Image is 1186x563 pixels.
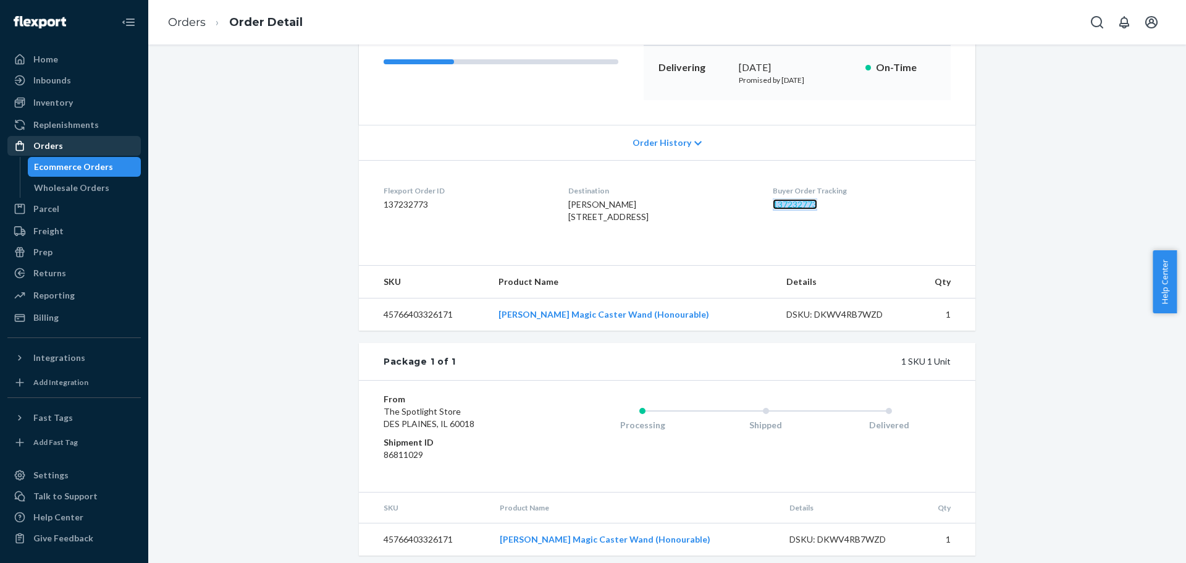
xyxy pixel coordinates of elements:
a: Wholesale Orders [28,178,141,198]
a: Inbounds [7,70,141,90]
dd: 137232773 [384,198,549,211]
dt: Destination [568,185,752,196]
span: [PERSON_NAME] [STREET_ADDRESS] [568,199,649,222]
a: [PERSON_NAME] Magic Caster Wand (Honourable) [498,309,709,320]
a: Billing [7,308,141,328]
div: Home [33,53,58,66]
button: Open account menu [1139,10,1164,35]
div: Inbounds [33,74,71,87]
a: Order Detail [229,15,303,29]
dt: Buyer Order Tracking [773,185,951,196]
div: Delivered [827,419,951,431]
th: SKU [359,266,489,298]
div: Orders [33,140,63,152]
th: Product Name [489,266,776,298]
div: DSKU: DKWV4RB7WZD [786,308,902,321]
div: DSKU: DKWV4RB7WZD [789,533,906,546]
a: [PERSON_NAME] Magic Caster Wand (Honourable) [500,534,710,544]
div: Inventory [33,96,73,109]
div: Help Center [33,511,83,523]
a: Replenishments [7,115,141,135]
div: Billing [33,311,59,324]
th: Details [776,266,912,298]
dt: From [384,393,531,405]
p: On-Time [876,61,936,75]
div: [DATE] [739,61,856,75]
th: SKU [359,493,490,523]
button: Close Navigation [116,10,141,35]
button: Open notifications [1112,10,1137,35]
td: 45766403326171 [359,298,489,331]
div: Prep [33,246,53,258]
button: Integrations [7,348,141,368]
button: Give Feedback [7,528,141,548]
p: Promised by [DATE] [739,75,856,85]
a: Inventory [7,93,141,112]
dd: 86811029 [384,449,531,461]
div: 1 SKU 1 Unit [456,355,951,368]
div: Add Integration [33,377,88,387]
div: Add Fast Tag [33,437,78,447]
a: Ecommerce Orders [28,157,141,177]
td: 45766403326171 [359,523,490,556]
ol: breadcrumbs [158,4,313,41]
a: Orders [7,136,141,156]
th: Qty [915,493,975,523]
div: Package 1 of 1 [384,355,456,368]
div: Integrations [33,352,85,364]
div: Freight [33,225,64,237]
div: Returns [33,267,66,279]
a: Parcel [7,199,141,219]
div: Shipped [704,419,828,431]
a: 137232773 [773,199,817,210]
td: 1 [912,298,975,331]
div: Wholesale Orders [34,182,109,194]
a: Reporting [7,286,141,305]
dt: Shipment ID [384,436,531,449]
p: Delivering [658,61,729,75]
a: Freight [7,221,141,241]
a: Settings [7,465,141,485]
img: Flexport logo [14,16,66,28]
a: Add Integration [7,373,141,392]
a: Home [7,49,141,69]
div: Ecommerce Orders [34,161,113,173]
th: Product Name [490,493,780,523]
a: Help Center [7,507,141,527]
th: Details [780,493,915,523]
div: Processing [581,419,704,431]
div: Parcel [33,203,59,215]
dt: Flexport Order ID [384,185,549,196]
a: Prep [7,242,141,262]
div: Give Feedback [33,532,93,544]
span: Order History [633,137,691,149]
span: The Spotlight Store DES PLAINES, IL 60018 [384,406,474,429]
button: Open Search Box [1085,10,1109,35]
a: Talk to Support [7,486,141,506]
a: Returns [7,263,141,283]
a: Orders [168,15,206,29]
a: Add Fast Tag [7,433,141,452]
td: 1 [915,523,975,556]
button: Fast Tags [7,408,141,428]
div: Reporting [33,289,75,302]
div: Fast Tags [33,412,73,424]
div: Talk to Support [33,490,98,502]
th: Qty [912,266,975,298]
div: Replenishments [33,119,99,131]
button: Help Center [1153,250,1177,313]
div: Settings [33,469,69,481]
